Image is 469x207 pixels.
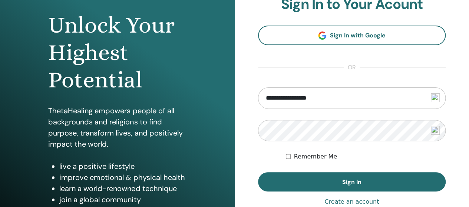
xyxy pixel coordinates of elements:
li: improve emotional & physical health [59,172,186,183]
p: ThetaHealing empowers people of all backgrounds and religions to find purpose, transform lives, a... [48,105,186,150]
div: Keep me authenticated indefinitely or until I manually logout [286,152,446,161]
h1: Unlock Your Highest Potential [48,11,186,94]
img: npw-badge-icon-locked.svg [431,93,440,102]
button: Sign In [258,172,446,191]
span: Sign In [342,178,361,186]
li: live a positive lifestyle [59,161,186,172]
span: or [344,63,360,72]
li: learn a world-renowned technique [59,183,186,194]
span: Sign In with Google [330,31,385,39]
label: Remember Me [294,152,337,161]
img: npw-badge-icon-locked.svg [431,126,440,135]
li: join a global community [59,194,186,205]
a: Sign In with Google [258,26,446,45]
a: Create an account [324,197,379,206]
